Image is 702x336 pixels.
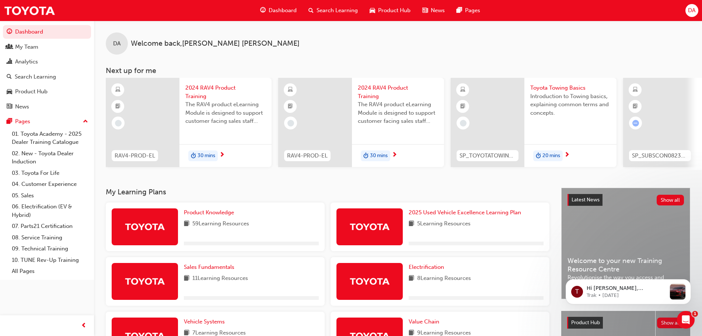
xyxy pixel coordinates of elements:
[657,195,684,205] button: Show all
[561,188,690,299] a: Latest NewsShow allWelcome to your new Training Resource CentreRevolutionise the way you access a...
[417,219,471,229] span: 5 Learning Resources
[115,85,121,95] span: learningResourceType_ELEARNING-icon
[692,311,698,317] span: 1
[633,102,638,111] span: booktick-icon
[571,319,600,326] span: Product Hub
[3,24,91,115] button: DashboardMy TeamAnalyticsSearch LearningProduct HubNews
[688,6,695,15] span: DA
[422,6,428,15] span: news-icon
[191,151,196,161] span: duration-icon
[269,6,297,15] span: Dashboard
[409,264,444,270] span: Electrification
[115,102,121,111] span: booktick-icon
[431,6,445,15] span: News
[184,209,234,216] span: Product Knowledge
[9,221,91,232] a: 07. Parts21 Certification
[349,275,390,288] img: Trak
[567,257,684,273] span: Welcome to your new Training Resource Centre
[378,6,411,15] span: Product Hub
[457,6,462,15] span: pages-icon
[287,152,328,160] span: RAV4-PROD-EL
[106,78,272,167] a: RAV4-PROD-EL2024 RAV4 Product TrainingThe RAV4 product eLearning Module is designed to support cu...
[416,3,451,18] a: news-iconNews
[7,59,12,65] span: chart-icon
[567,194,684,206] a: Latest NewsShow all
[409,263,447,271] a: Electrification
[632,152,688,160] span: SP_SUBSCON0823_EL
[254,3,303,18] a: guage-iconDashboard
[632,120,639,127] span: learningRecordVerb_ATTEMPT-icon
[106,188,549,196] h3: My Learning Plans
[530,92,611,117] span: Introduction to Towing basics, explaining common terms and concepts.
[460,85,465,95] span: learningResourceType_ELEARNING-icon
[409,209,521,216] span: 2025 Used Vehicle Excellence Learning Plan
[451,3,486,18] a: pages-iconPages
[192,274,248,283] span: 11 Learning Resources
[349,220,390,233] img: Trak
[451,78,617,167] a: SP_TOYOTATOWING_0424Toyota Towing BasicsIntroduction to Towing basics, explaining common terms an...
[94,66,702,75] h3: Next up for me
[184,318,228,326] a: Vehicle Systems
[260,6,266,15] span: guage-icon
[115,120,122,127] span: learningRecordVerb_NONE-icon
[392,152,397,159] span: next-icon
[555,264,702,316] iframe: Intercom notifications message
[184,274,189,283] span: book-icon
[184,318,225,325] span: Vehicle Systems
[460,120,467,127] span: learningRecordVerb_NONE-icon
[278,78,444,167] a: RAV4-PROD-EL2024 RAV4 Product TrainingThe RAV4 product eLearning Module is designed to support cu...
[192,219,249,229] span: 59 Learning Resources
[115,152,155,160] span: RAV4-PROD-EL
[7,74,12,80] span: search-icon
[9,128,91,148] a: 01. Toyota Academy - 2025 Dealer Training Catalogue
[125,220,165,233] img: Trak
[288,102,293,111] span: booktick-icon
[657,318,685,328] button: Show all
[3,115,91,128] button: Pages
[409,274,414,283] span: book-icon
[460,152,516,160] span: SP_TOYOTATOWING_0424
[15,103,29,111] div: News
[567,317,684,329] a: Product HubShow all
[317,6,358,15] span: Search Learning
[370,152,388,160] span: 30 mins
[184,219,189,229] span: book-icon
[9,243,91,254] a: 09. Technical Training
[131,39,300,48] span: Welcome back , [PERSON_NAME] [PERSON_NAME]
[308,6,314,15] span: search-icon
[564,152,570,159] span: next-icon
[633,85,638,95] span: learningResourceType_ELEARNING-icon
[7,118,12,125] span: pages-icon
[303,3,364,18] a: search-iconSearch Learning
[3,40,91,54] a: My Team
[677,311,695,329] iframe: Intercom live chat
[7,29,12,35] span: guage-icon
[460,102,465,111] span: booktick-icon
[9,266,91,277] a: All Pages
[530,84,611,92] span: Toyota Towing Basics
[409,318,442,326] a: Value Chain
[184,263,237,271] a: Sales Fundamentals
[15,73,56,81] div: Search Learning
[409,208,524,217] a: 2025 Used Vehicle Excellence Learning Plan
[184,208,237,217] a: Product Knowledge
[409,318,439,325] span: Value Chain
[409,219,414,229] span: book-icon
[9,167,91,179] a: 03. Toyota For Life
[417,274,471,283] span: 8 Learning Resources
[685,4,698,17] button: DA
[364,3,416,18] a: car-iconProduct Hub
[358,84,438,100] span: 2024 RAV4 Product Training
[125,275,165,288] img: Trak
[4,2,55,19] img: Trak
[15,58,38,66] div: Analytics
[9,148,91,167] a: 02. New - Toyota Dealer Induction
[3,70,91,84] a: Search Learning
[9,232,91,243] a: 08. Service Training
[572,197,600,203] span: Latest News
